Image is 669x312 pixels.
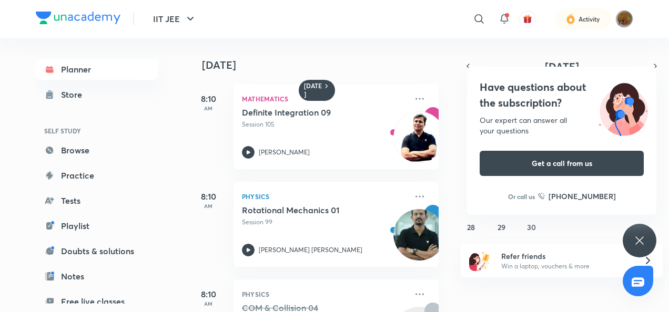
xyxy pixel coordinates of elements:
button: September 14, 2025 [463,164,480,181]
button: September 21, 2025 [463,191,480,208]
div: Our expert can answer all your questions [480,115,644,136]
abbr: September 28, 2025 [467,222,475,232]
p: Physics [242,288,407,300]
h5: Definite Integration 09 [242,107,373,118]
button: September 29, 2025 [493,219,510,235]
a: Company Logo [36,12,120,27]
button: IIT JEE [147,8,203,29]
button: September 28, 2025 [463,219,480,235]
a: Store [36,84,158,105]
h5: Rotational Mechanics 01 [242,205,373,215]
h4: Have questions about the subscription? [480,79,644,111]
a: Planner [36,59,158,80]
h6: [DATE] [304,82,322,99]
h6: [PHONE_NUMBER] [549,191,616,202]
a: Browse [36,140,158,161]
img: Vartika tiwary uttarpradesh [615,10,633,28]
h5: 8:10 [187,288,229,300]
h4: [DATE] [202,59,449,71]
p: Session 99 [242,217,407,227]
a: Practice [36,165,158,186]
button: avatar [519,11,536,27]
img: activity [566,13,575,25]
a: Playlist [36,215,158,236]
button: Get a call from us [480,151,644,176]
div: Store [61,88,88,101]
img: Company Logo [36,12,120,24]
p: Mathematics [242,92,407,105]
a: Tests [36,190,158,211]
img: referral [469,250,490,271]
p: AM [187,203,229,209]
p: Physics [242,190,407,203]
h5: 8:10 [187,92,229,105]
p: Win a laptop, vouchers & more [501,262,631,271]
a: [PHONE_NUMBER] [538,191,616,202]
span: [DATE] [545,59,579,74]
a: Notes [36,266,158,287]
a: Doubts & solutions [36,241,158,262]
img: avatar [523,14,532,24]
button: September 30, 2025 [523,219,540,235]
p: AM [187,300,229,307]
p: [PERSON_NAME] [PERSON_NAME] [259,245,362,255]
button: [DATE] [475,59,648,74]
button: September 7, 2025 [463,137,480,153]
a: Free live classes [36,291,158,312]
h5: 8:10 [187,190,229,203]
p: AM [187,105,229,111]
p: Or call us [508,192,535,201]
h6: SELF STUDY [36,122,158,140]
abbr: September 29, 2025 [498,222,505,232]
p: Session 105 [242,120,407,129]
abbr: September 30, 2025 [527,222,536,232]
img: ttu_illustration_new.svg [590,79,656,136]
h6: Refer friends [501,251,631,262]
p: [PERSON_NAME] [259,148,310,157]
